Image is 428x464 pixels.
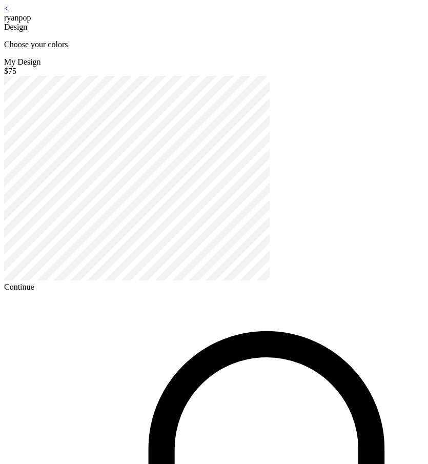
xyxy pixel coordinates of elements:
div: Design [4,23,424,32]
div: Continue [4,283,424,292]
p: Choose your colors [4,40,424,49]
div: $75 [4,67,424,76]
div: ryanpop [4,13,424,23]
div: My Design [4,57,424,67]
a: < [4,4,9,13]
